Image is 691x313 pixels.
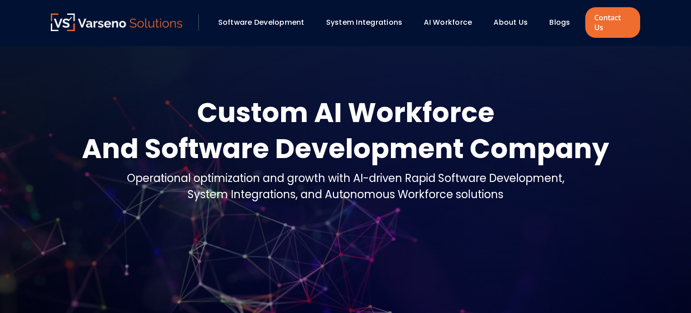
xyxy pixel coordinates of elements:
[494,17,528,27] a: About Us
[214,15,317,30] div: Software Development
[585,7,640,38] a: Contact Us
[51,14,182,31] img: Varseno Solutions – Product Engineering & IT Services
[82,131,609,167] div: And Software Development Company
[419,15,485,30] div: AI Workforce
[127,170,565,186] div: Operational optimization and growth with AI-driven Rapid Software Development,
[326,17,403,27] a: System Integrations
[322,15,415,30] div: System Integrations
[424,17,472,27] a: AI Workforce
[127,186,565,203] div: System Integrations, and Autonomous Workforce solutions
[82,95,609,131] div: Custom AI Workforce
[549,17,570,27] a: Blogs
[218,17,305,27] a: Software Development
[489,15,540,30] div: About Us
[545,15,583,30] div: Blogs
